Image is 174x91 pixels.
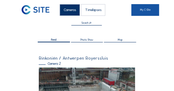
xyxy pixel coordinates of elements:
[131,4,159,16] a: My C-Site
[60,4,80,16] div: Cameras
[22,5,49,14] img: C-SITE Logo
[39,62,135,65] div: Camera 2
[51,39,56,41] span: Feed
[118,39,123,41] span: Map
[81,4,105,16] div: Timelapses
[22,4,34,16] a: C-SITE Logo
[39,56,135,60] div: Rinkoniën / Antwerpen Royerssluis
[80,39,93,41] span: Photo Show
